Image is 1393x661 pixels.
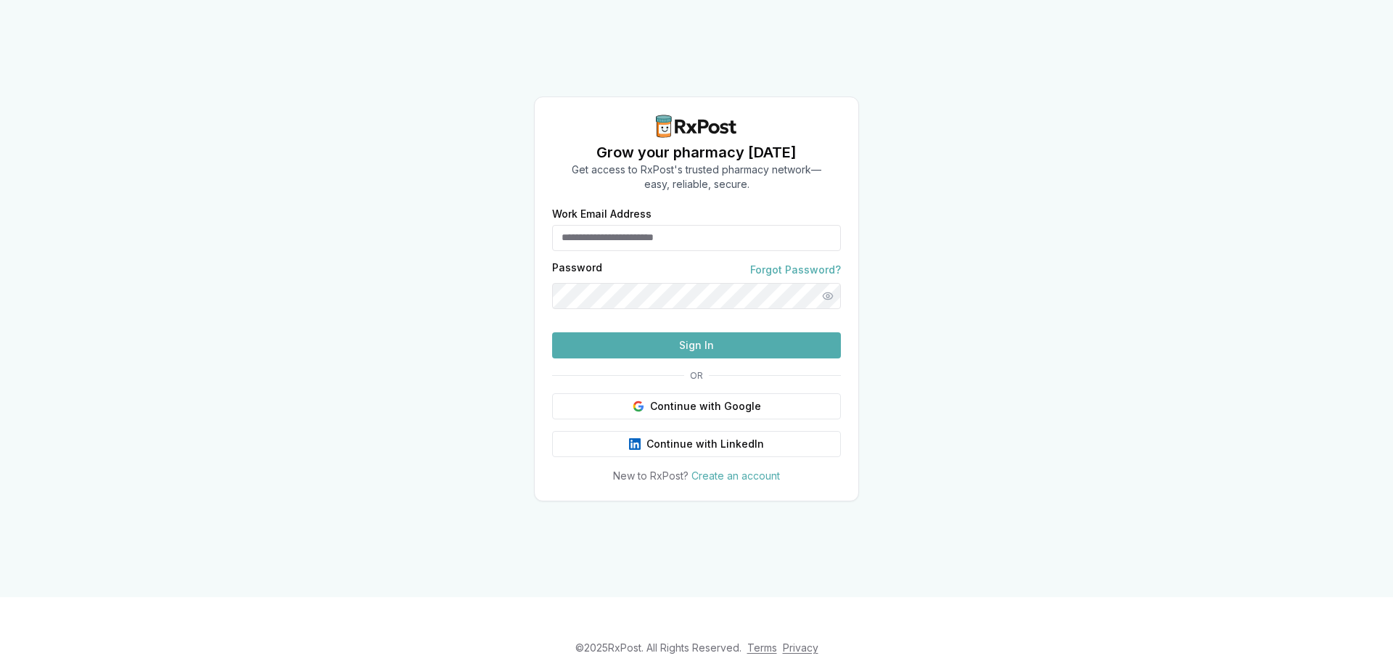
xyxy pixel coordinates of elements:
a: Terms [747,641,777,654]
img: Google [633,401,644,412]
label: Password [552,263,602,277]
img: LinkedIn [629,438,641,450]
img: RxPost Logo [650,115,743,138]
span: New to RxPost? [613,469,689,482]
span: OR [684,370,709,382]
button: Show password [815,283,841,309]
label: Work Email Address [552,209,841,219]
button: Sign In [552,332,841,358]
button: Continue with LinkedIn [552,431,841,457]
a: Privacy [783,641,818,654]
h1: Grow your pharmacy [DATE] [572,142,821,163]
a: Forgot Password? [750,263,841,277]
a: Create an account [691,469,780,482]
button: Continue with Google [552,393,841,419]
p: Get access to RxPost's trusted pharmacy network— easy, reliable, secure. [572,163,821,192]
